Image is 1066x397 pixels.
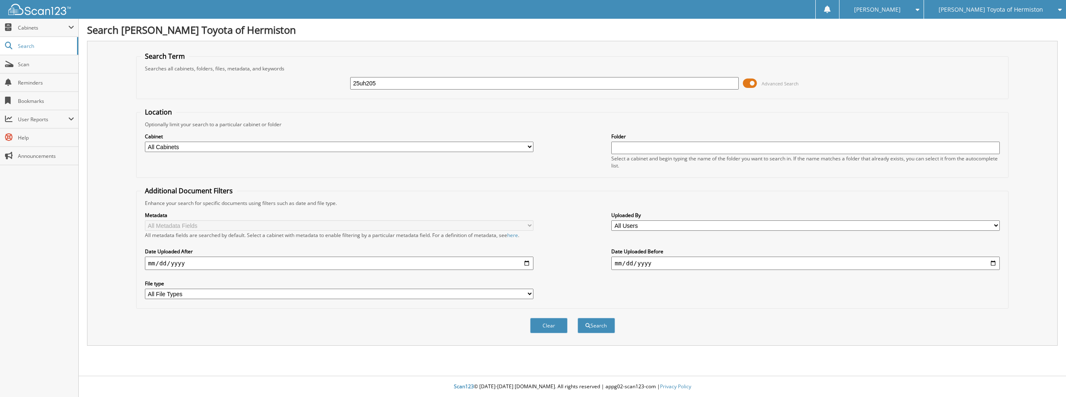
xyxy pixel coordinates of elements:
[762,80,799,87] span: Advanced Search
[141,121,1004,128] div: Optionally limit your search to a particular cabinet or folder
[660,383,691,390] a: Privacy Policy
[141,186,237,195] legend: Additional Document Filters
[507,232,518,239] a: here
[18,152,74,160] span: Announcements
[611,248,1000,255] label: Date Uploaded Before
[141,107,176,117] legend: Location
[79,377,1066,397] div: © [DATE]-[DATE] [DOMAIN_NAME]. All rights reserved | appg02-scan123-com |
[8,4,71,15] img: scan123-logo-white.svg
[145,232,533,239] div: All metadata fields are searched by default. Select a cabinet with metadata to enable filtering b...
[145,280,533,287] label: File type
[145,248,533,255] label: Date Uploaded After
[18,24,68,31] span: Cabinets
[145,212,533,219] label: Metadata
[18,42,73,50] span: Search
[18,61,74,68] span: Scan
[854,7,901,12] span: [PERSON_NAME]
[18,134,74,141] span: Help
[141,65,1004,72] div: Searches all cabinets, folders, files, metadata, and keywords
[18,116,68,123] span: User Reports
[141,52,189,61] legend: Search Term
[939,7,1043,12] span: [PERSON_NAME] Toyota of Hermiston
[145,257,533,270] input: start
[611,133,1000,140] label: Folder
[530,318,568,333] button: Clear
[18,79,74,86] span: Reminders
[145,133,533,140] label: Cabinet
[1024,357,1066,397] iframe: Chat Widget
[454,383,474,390] span: Scan123
[611,155,1000,169] div: Select a cabinet and begin typing the name of the folder you want to search in. If the name match...
[87,23,1058,37] h1: Search [PERSON_NAME] Toyota of Hermiston
[18,97,74,105] span: Bookmarks
[611,257,1000,270] input: end
[611,212,1000,219] label: Uploaded By
[141,200,1004,207] div: Enhance your search for specific documents using filters such as date and file type.
[578,318,615,333] button: Search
